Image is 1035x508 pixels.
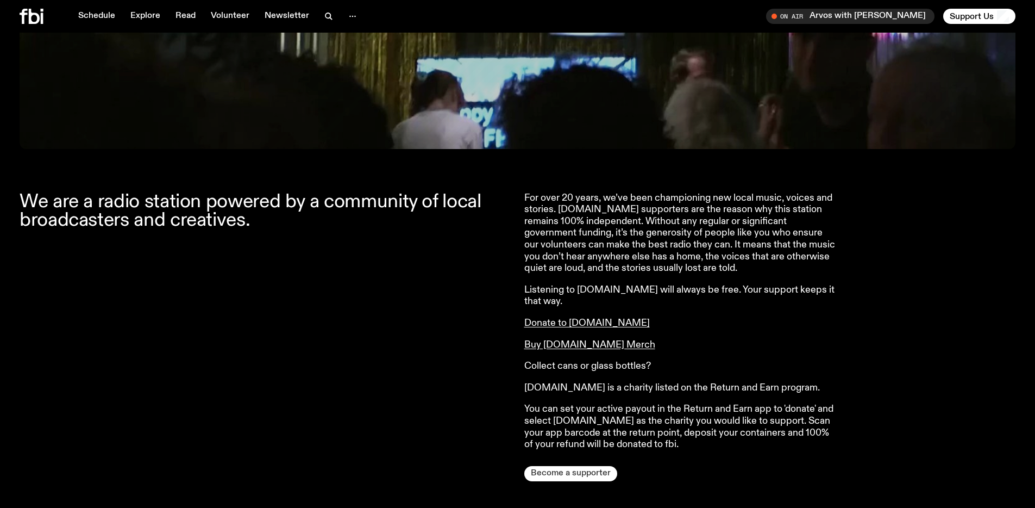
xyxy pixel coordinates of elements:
[20,193,511,230] h2: We are a radio station powered by a community of local broadcasters and creatives.
[950,11,994,21] span: Support Us
[524,340,655,350] a: Buy [DOMAIN_NAME] Merch
[124,9,167,24] a: Explore
[943,9,1015,24] button: Support Us
[258,9,316,24] a: Newsletter
[72,9,122,24] a: Schedule
[524,382,837,394] p: [DOMAIN_NAME] is a charity listed on the Return and Earn program.
[524,404,837,450] p: You can set your active payout in the Return and Earn app to 'donate' and select [DOMAIN_NAME] as...
[524,318,650,328] a: Donate to [DOMAIN_NAME]
[524,284,837,308] p: Listening to [DOMAIN_NAME] will always be free. Your support keeps it that way.
[766,9,934,24] button: On AirArvos with [PERSON_NAME]
[204,9,256,24] a: Volunteer
[169,9,202,24] a: Read
[524,361,837,373] p: Collect cans or glass bottles?
[524,193,837,275] p: For over 20 years, we’ve been championing new local music, voices and stories. [DOMAIN_NAME] supp...
[524,466,617,481] button: Become a supporter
